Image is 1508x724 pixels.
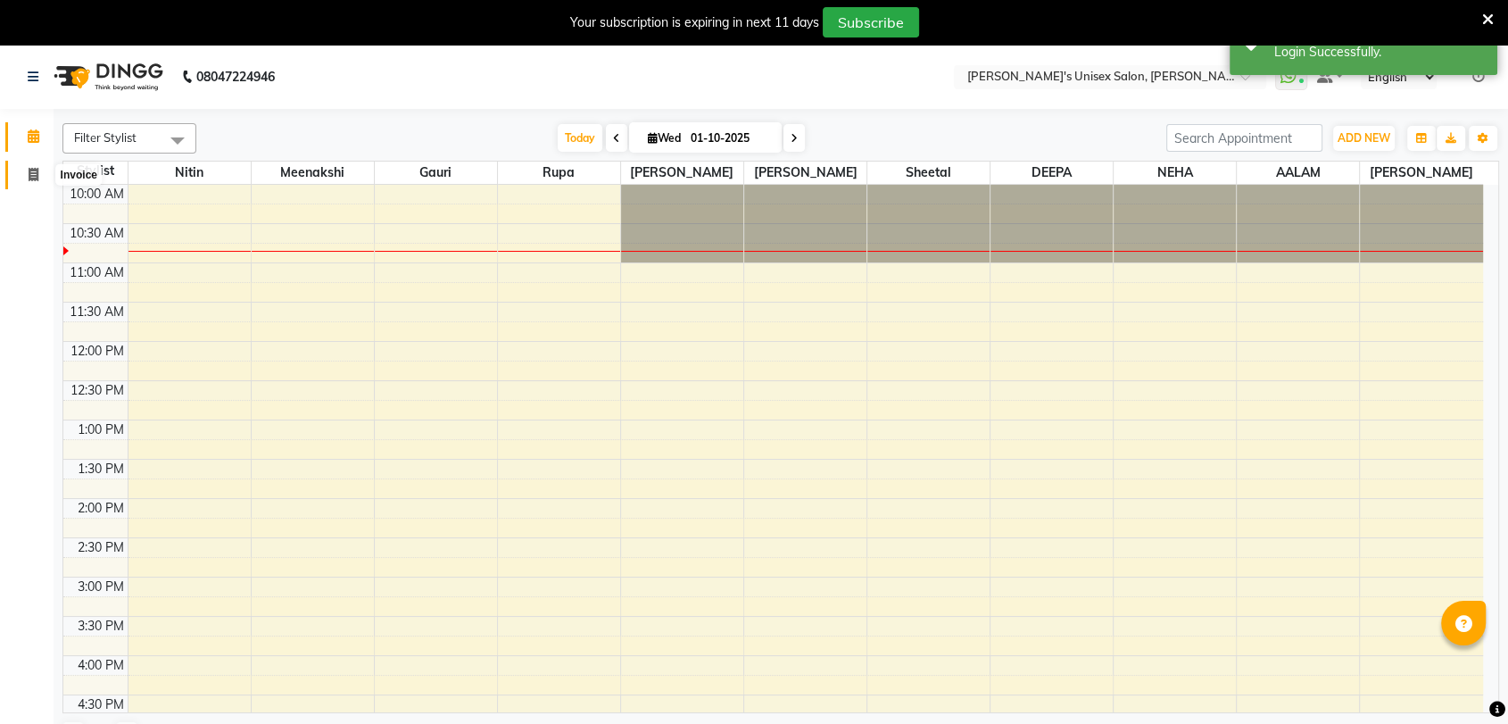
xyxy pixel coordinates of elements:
div: 12:30 PM [67,381,128,400]
div: 1:00 PM [74,420,128,439]
div: 11:00 AM [66,263,128,282]
button: ADD NEW [1333,126,1395,151]
div: 4:00 PM [74,656,128,675]
span: AALAM [1237,162,1359,184]
span: Sheetal [867,162,990,184]
div: 2:00 PM [74,499,128,518]
div: 10:30 AM [66,224,128,243]
span: Gauri [375,162,497,184]
div: 3:00 PM [74,578,128,596]
div: 2:30 PM [74,538,128,557]
span: Rupa [498,162,620,184]
div: Invoice [56,164,102,186]
input: 2025-10-01 [685,125,775,152]
span: Wed [643,131,685,145]
span: Meenakshi [252,162,374,184]
img: logo [46,52,168,102]
div: 4:30 PM [74,695,128,714]
span: Filter Stylist [74,130,137,145]
span: ADD NEW [1338,131,1390,145]
span: NEHA [1114,162,1236,184]
button: Subscribe [823,7,919,37]
div: 10:00 AM [66,185,128,204]
span: [PERSON_NAME] [1360,162,1483,184]
div: 12:00 PM [67,342,128,361]
span: [PERSON_NAME] [621,162,743,184]
div: 1:30 PM [74,460,128,479]
span: DEEPA [990,162,1113,184]
div: 3:30 PM [74,617,128,636]
span: Today [558,124,602,152]
span: [PERSON_NAME] [744,162,866,184]
div: 11:30 AM [66,303,128,321]
div: Login Successfully. [1274,43,1484,62]
span: Nitin [128,162,251,184]
b: 08047224946 [196,52,275,102]
div: Your subscription is expiring in next 11 days [570,13,819,32]
input: Search Appointment [1166,124,1322,152]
